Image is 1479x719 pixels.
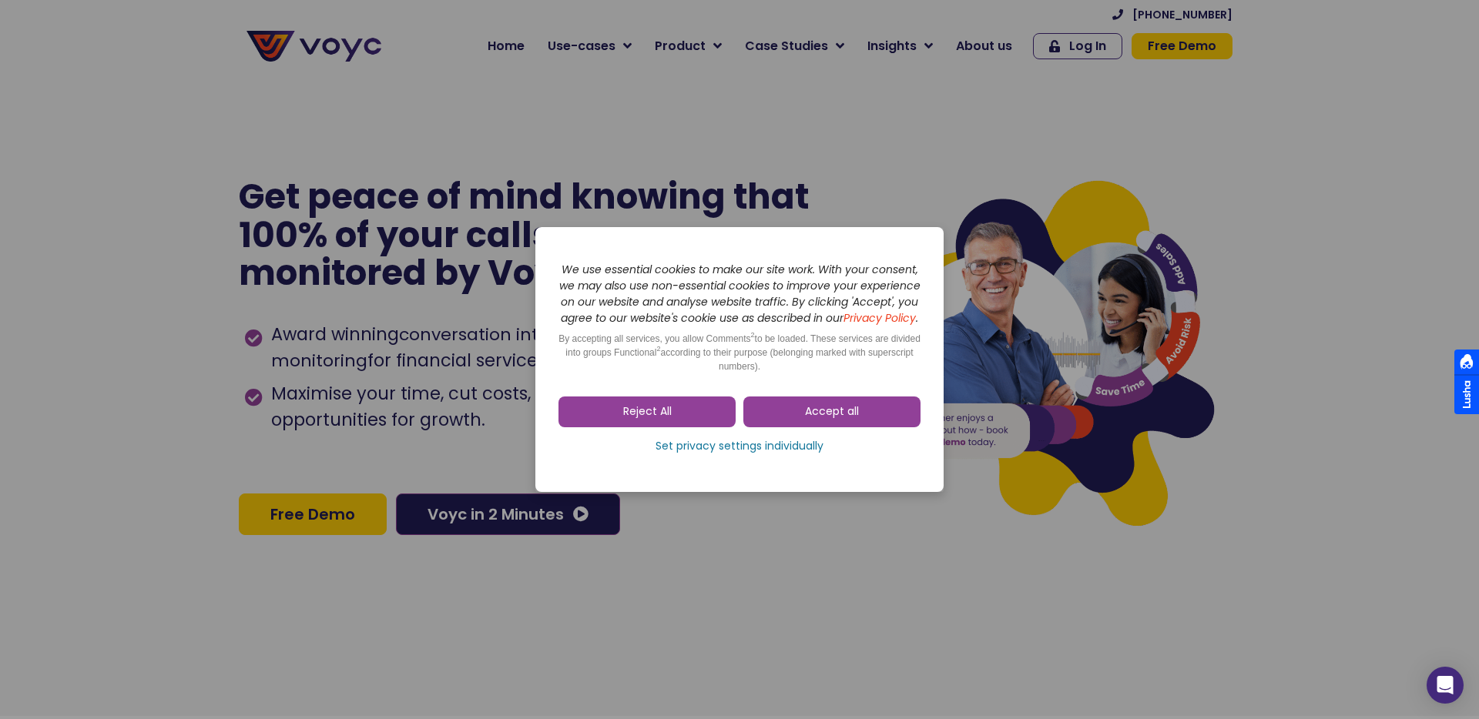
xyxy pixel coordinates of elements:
[1427,667,1464,704] div: Open Intercom Messenger
[558,435,921,458] a: Set privacy settings individually
[843,310,916,326] a: Privacy Policy
[751,331,755,339] sup: 2
[743,396,921,427] a: Accept all
[656,345,660,353] sup: 2
[656,439,823,454] span: Set privacy settings individually
[623,404,672,420] span: Reject All
[558,333,921,372] span: By accepting all services, you allow Comments to be loaded. These services are divided into group...
[805,404,859,420] span: Accept all
[558,396,736,427] a: Reject All
[559,262,921,326] i: We use essential cookies to make our site work. With your consent, we may also use non-essential ...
